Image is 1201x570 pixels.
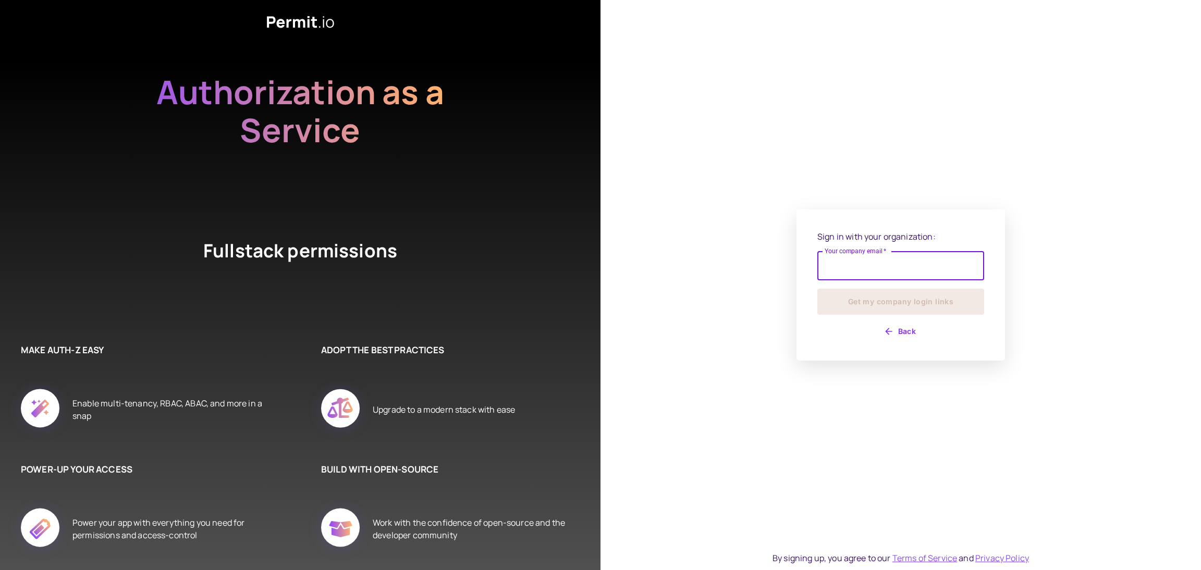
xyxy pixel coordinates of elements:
[975,552,1029,564] a: Privacy Policy
[892,552,957,564] a: Terms of Service
[72,377,269,442] div: Enable multi-tenancy, RBAC, ABAC, and more in a snap
[21,343,269,357] h6: MAKE AUTH-Z EASY
[817,323,984,340] button: Back
[773,552,1029,564] div: By signing up, you agree to our and
[72,497,269,561] div: Power your app with everything you need for permissions and access-control
[321,343,569,357] h6: ADOPT THE BEST PRACTICES
[817,289,984,315] button: Get my company login links
[825,246,887,255] label: Your company email
[21,463,269,476] h6: POWER-UP YOUR ACCESS
[373,377,515,442] div: Upgrade to a modern stack with ease
[165,238,436,302] h4: Fullstack permissions
[321,463,569,476] h6: BUILD WITH OPEN-SOURCE
[817,230,984,243] p: Sign in with your organization:
[123,73,477,187] h2: Authorization as a Service
[373,497,569,561] div: Work with the confidence of open-source and the developer community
